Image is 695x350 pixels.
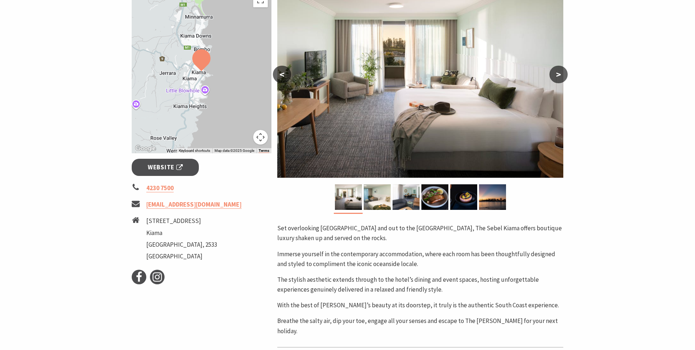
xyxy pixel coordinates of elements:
[277,300,563,310] p: With the best of [PERSON_NAME]’s beauty at its doorstep, it truly is the authentic South Coast ex...
[253,130,268,145] button: Map camera controls
[134,144,158,153] img: Google
[393,184,420,210] img: Deluxe Apartment
[364,184,391,210] img: Superior Balcony Room
[549,66,568,83] button: >
[335,184,362,210] img: Deluxe Balcony Room
[146,184,174,192] a: 4230 7500
[134,144,158,153] a: Open this area in Google Maps (opens a new window)
[146,251,217,261] li: [GEOGRAPHIC_DATA]
[215,149,254,153] span: Map data ©2025 Google
[277,223,563,243] p: Set overlooking [GEOGRAPHIC_DATA] and out to the [GEOGRAPHIC_DATA], The Sebel Kiama offers boutiq...
[421,184,448,210] img: Yves Bar & Bistro
[146,200,242,209] a: [EMAIL_ADDRESS][DOMAIN_NAME]
[132,159,199,176] a: Website
[277,316,563,336] p: Breathe the salty air, dip your toe, engage all your senses and escape to The [PERSON_NAME] for y...
[146,228,217,238] li: Kiama
[146,240,217,250] li: [GEOGRAPHIC_DATA], 2533
[277,249,563,269] p: Immerse yourself in the contemporary accommodation, where each room has been thoughtfully designe...
[148,162,183,172] span: Website
[479,184,506,210] img: Kiama
[277,275,563,295] p: The stylish aesthetic extends through to the hotel’s dining and event spaces, hosting unforgettab...
[146,216,217,226] li: [STREET_ADDRESS]
[450,184,477,210] img: Yves Bar & Bistro
[179,148,210,153] button: Keyboard shortcuts
[259,149,269,153] a: Terms (opens in new tab)
[273,66,291,83] button: <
